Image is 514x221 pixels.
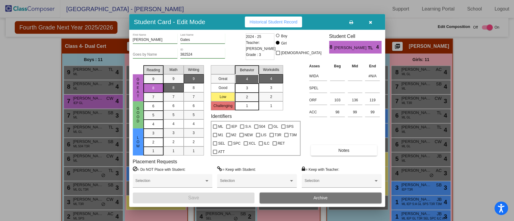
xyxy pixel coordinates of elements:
input: goes by name [133,53,177,57]
span: 3 [246,85,248,91]
button: Notes [311,145,377,156]
label: Identifiers [211,113,232,119]
span: 3 [270,85,272,91]
span: 1 [270,103,272,109]
span: 2 [173,139,175,145]
span: ML [218,123,223,130]
span: 7 [193,94,195,100]
span: 2 [270,94,272,100]
span: S:A [245,123,251,130]
span: Save [188,195,199,200]
div: Girl [281,41,287,46]
span: SPS [286,123,294,130]
th: End [363,63,381,69]
span: 2 [246,94,248,100]
label: = Do NOT Place with Student: [133,166,185,172]
span: 6 [193,103,195,109]
span: 6 [173,103,175,109]
span: Workskills [263,67,279,72]
span: 3 [193,130,195,136]
button: Save [133,192,255,203]
button: Historical Student Record [245,17,302,27]
span: 8 [152,85,154,91]
input: Enter ID [180,53,225,57]
span: SEL [218,140,225,147]
span: 4 [376,44,381,51]
input: assessment [309,108,327,117]
span: GL [273,123,278,130]
th: Mid [346,63,364,69]
span: [DEMOGRAPHIC_DATA] [281,49,321,57]
span: 9 [173,76,175,81]
span: Reading [147,67,160,73]
span: XCL [249,140,256,147]
span: RET [278,140,285,147]
span: 1 [193,148,195,154]
input: assessment [309,84,327,93]
span: 6 [152,103,154,109]
span: M1 [218,131,223,139]
span: Teacher: [PERSON_NAME] [246,40,276,52]
span: Archive [313,195,328,200]
label: = Keep with Student: [217,166,256,172]
label: Placement Requests [133,159,177,164]
th: Beg [329,63,346,69]
span: 8 [173,85,175,91]
span: 5 [193,112,195,118]
button: Archive [260,192,382,203]
span: Great [135,77,141,98]
span: 7 [152,94,154,100]
span: 504 [259,123,265,130]
span: Notes [338,148,350,153]
span: ILC [264,140,269,147]
span: Grade : 3 [246,52,261,58]
span: 4 [270,76,272,81]
span: Behavior [240,67,254,73]
span: Low [135,136,141,148]
input: assessment [309,96,327,105]
span: 4 [193,121,195,127]
span: NEW [245,131,253,139]
label: = Keep with Teacher: [302,166,339,172]
span: TL [368,45,376,51]
span: Historical Student Record [250,20,297,24]
span: 9 [193,76,195,81]
span: 4 [152,121,154,127]
span: 8 [193,85,195,91]
span: IEP [231,123,237,130]
span: 1 [246,103,248,109]
span: Writing [188,67,199,72]
span: 9 [152,76,154,82]
span: Good [135,106,141,123]
span: T3M [289,131,297,139]
span: 7 [173,94,175,100]
div: Boy [281,33,287,39]
span: Math [170,67,178,72]
span: T3R [275,131,282,139]
th: Asses [308,63,329,69]
h3: Student Card - Edit Mode [134,18,205,26]
span: 1 [173,148,175,154]
span: 3 [173,130,175,136]
span: 4 [246,76,248,82]
input: assessment [309,72,327,81]
span: [PERSON_NAME] [334,45,368,51]
span: 2 [193,139,195,145]
span: ATT [218,148,225,155]
span: LIS [261,131,266,139]
h3: Student Cell [329,33,382,39]
span: 2 [152,140,154,145]
span: M2 [231,131,236,139]
span: 5 [173,112,175,118]
span: SPC [233,140,241,147]
span: 3 [152,130,154,136]
span: 4 [173,121,175,127]
span: 2024 - 25 [246,34,261,40]
span: 5 [152,112,154,118]
span: 8 [329,44,334,51]
span: 1 [152,148,154,154]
